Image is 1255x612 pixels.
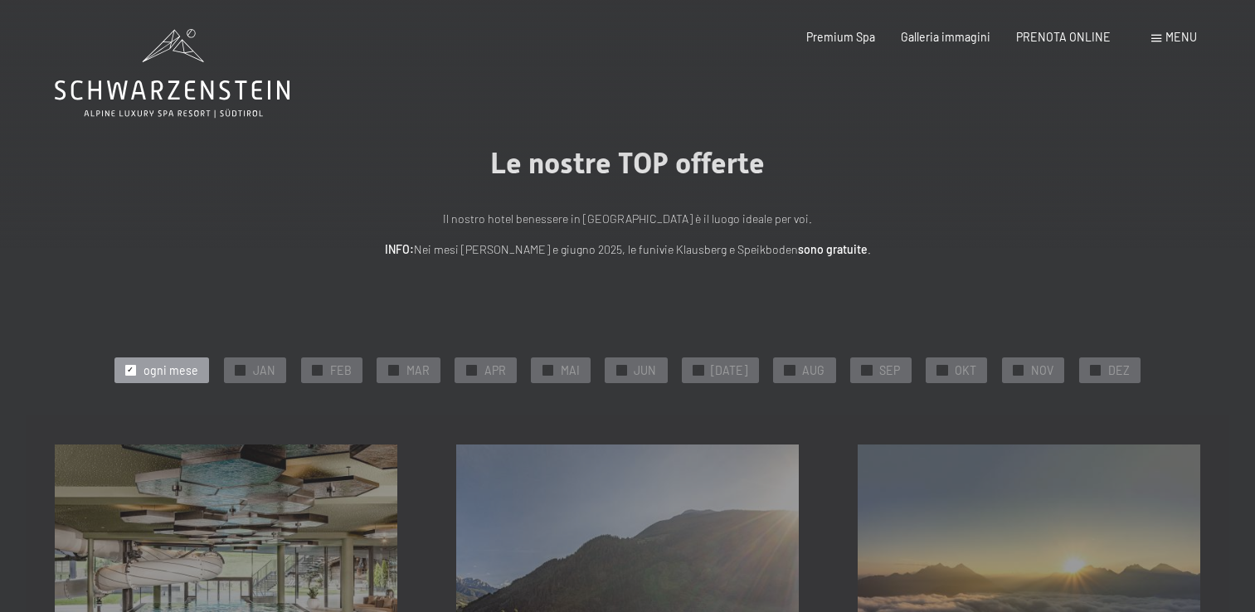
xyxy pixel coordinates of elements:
[901,30,990,44] a: Galleria immagini
[863,365,870,375] span: ✓
[385,242,414,256] strong: INFO:
[1108,362,1130,379] span: DEZ
[236,365,243,375] span: ✓
[879,362,900,379] span: SEP
[490,146,765,180] span: Le nostre TOP offerte
[1015,365,1022,375] span: ✓
[798,242,868,256] strong: sono gratuite
[806,30,875,44] a: Premium Spa
[143,362,198,379] span: ogni mese
[955,362,976,379] span: OKT
[1165,30,1197,44] span: Menu
[618,365,625,375] span: ✓
[711,362,747,379] span: [DATE]
[127,365,134,375] span: ✓
[468,365,474,375] span: ✓
[695,365,702,375] span: ✓
[253,362,275,379] span: JAN
[634,362,656,379] span: JUN
[263,240,993,260] p: Nei mesi [PERSON_NAME] e giugno 2025, le funivie Klausberg e Speikboden .
[1031,362,1053,379] span: NOV
[1092,365,1099,375] span: ✓
[786,365,793,375] span: ✓
[484,362,506,379] span: APR
[1016,30,1111,44] a: PRENOTA ONLINE
[802,362,825,379] span: AUG
[263,210,993,229] p: Il nostro hotel benessere in [GEOGRAPHIC_DATA] è il luogo ideale per voi.
[314,365,320,375] span: ✓
[939,365,946,375] span: ✓
[330,362,352,379] span: FEB
[406,362,430,379] span: MAR
[561,362,580,379] span: MAI
[544,365,551,375] span: ✓
[390,365,396,375] span: ✓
